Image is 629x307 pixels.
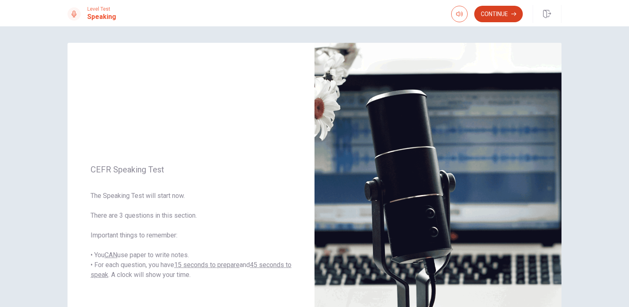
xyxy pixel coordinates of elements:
[91,165,291,174] span: CEFR Speaking Test
[474,6,523,22] button: Continue
[87,12,116,22] h1: Speaking
[174,261,240,269] u: 15 seconds to prepare
[91,191,291,280] span: The Speaking Test will start now. There are 3 questions in this section. Important things to reme...
[105,251,117,259] u: CAN
[87,6,116,12] span: Level Test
